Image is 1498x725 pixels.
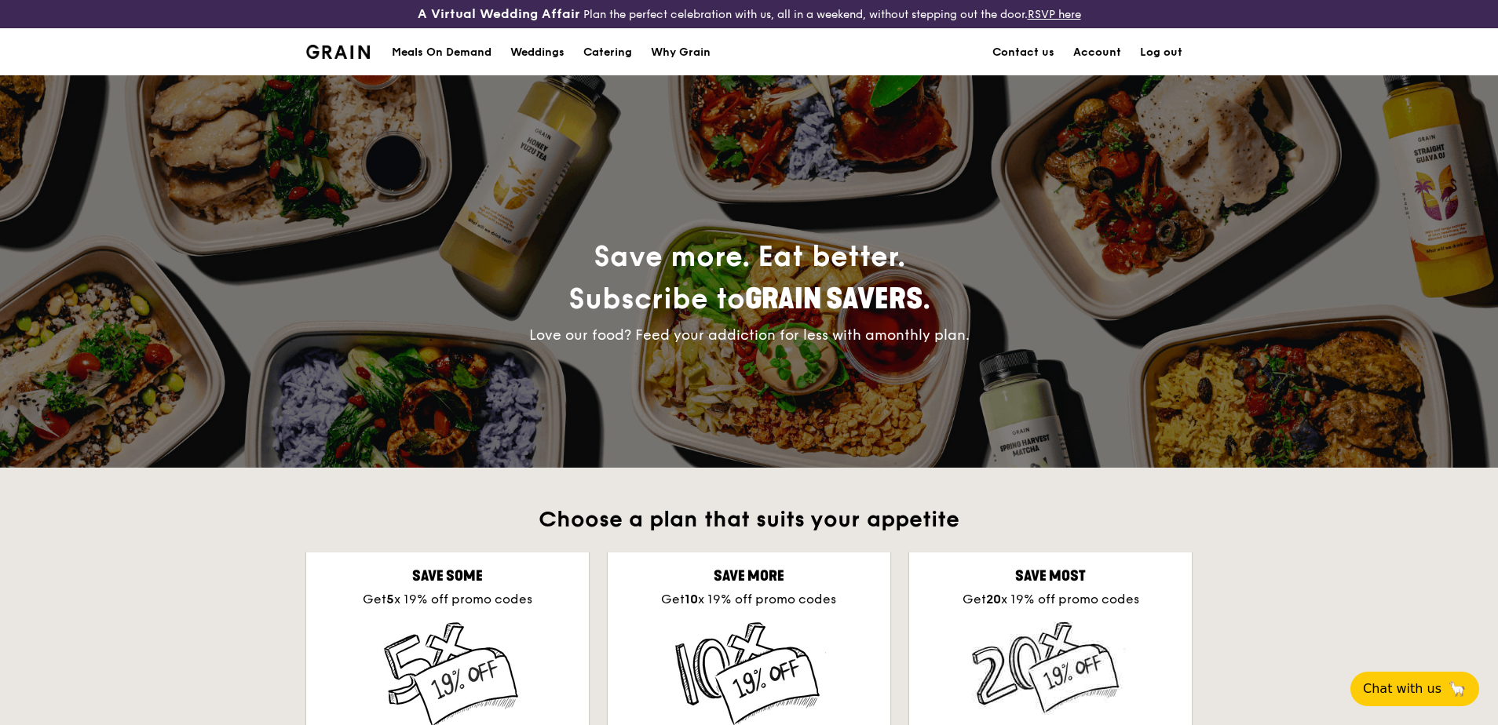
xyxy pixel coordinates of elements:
a: Weddings [501,29,574,76]
span: monthly plan. [875,326,970,344]
img: Grain [306,45,370,59]
strong: 10 [685,592,698,607]
div: Get x 19% off promo codes [319,590,576,609]
a: Catering [574,29,641,76]
a: GrainGrain [306,27,370,75]
span: Grain Savers [745,282,923,316]
div: Save most [922,565,1179,587]
span: Choose a plan that suits your appetite [539,506,959,533]
div: Meals On Demand [392,29,491,76]
div: Get x 19% off promo codes [922,590,1179,609]
span: Love our food? Feed your addiction for less with a [529,326,970,344]
a: Contact us [983,29,1064,76]
div: Get x 19% off promo codes [620,590,878,609]
div: Weddings [510,29,564,76]
h3: A Virtual Wedding Affair [418,6,580,22]
a: Why Grain [641,29,720,76]
strong: 20 [986,592,1001,607]
a: Account [1064,29,1131,76]
img: Save 20 Times [972,621,1129,715]
span: 🦙 [1448,679,1467,698]
div: Catering [583,29,632,76]
div: Why Grain [651,29,711,76]
span: Subscribe to . [568,282,930,316]
strong: 5 [386,592,394,607]
a: RSVP here [1028,8,1081,21]
div: Save more [620,565,878,587]
button: Chat with us🦙 [1350,672,1479,706]
div: Save some [319,565,576,587]
div: Plan the perfect celebration with us, all in a weekend, without stepping out the door. [297,6,1201,22]
span: Save more. Eat better. [568,240,930,316]
span: Chat with us [1363,679,1441,698]
a: Log out [1131,29,1192,76]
